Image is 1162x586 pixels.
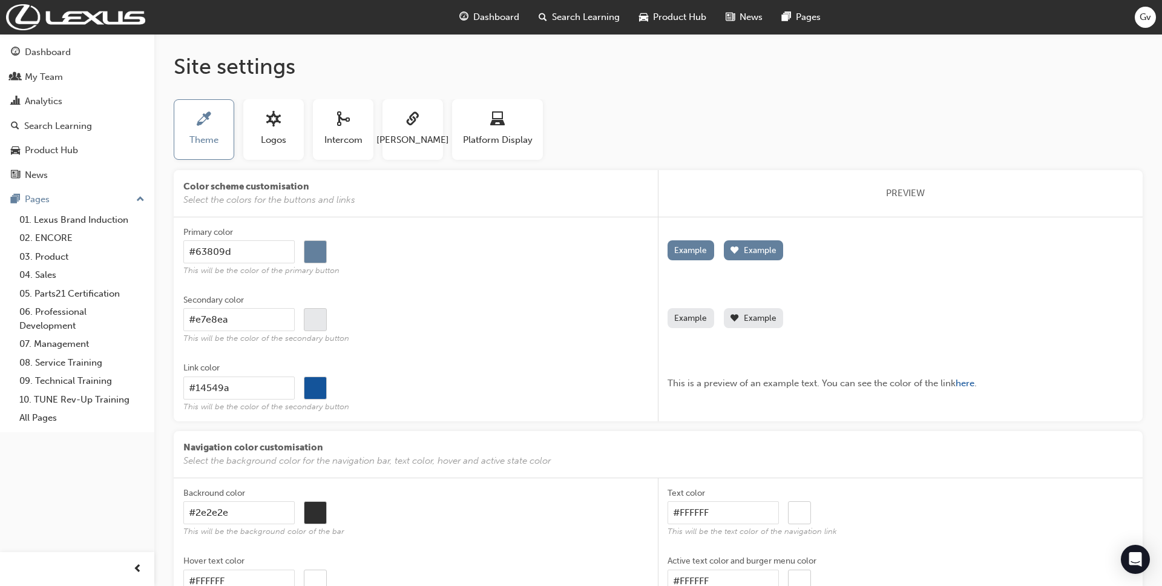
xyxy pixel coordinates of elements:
[15,248,149,266] a: 03. Product
[463,133,533,147] span: Platform Display
[243,99,304,160] button: Logos
[133,562,142,577] span: prev-icon
[25,94,62,108] div: Analytics
[11,96,20,107] span: chart-icon
[1140,10,1151,24] span: Gv
[5,66,149,88] a: My Team
[539,10,547,25] span: search-icon
[266,112,281,128] span: sitesettings_logos-icon
[183,180,639,194] span: Color scheme customisation
[653,10,706,24] span: Product Hub
[183,377,295,400] input: Link colorThis will be the color of the secondary button
[668,487,705,499] div: Text color
[25,70,63,84] div: My Team
[183,334,649,344] span: This will be the color of the secondary button
[15,229,149,248] a: 02. ENCORE
[25,45,71,59] div: Dashboard
[174,99,234,160] button: Theme
[183,402,649,412] span: This will be the color of the secondary button
[740,10,763,24] span: News
[5,139,149,162] a: Product Hub
[136,192,145,208] span: up-icon
[796,10,821,24] span: Pages
[772,5,830,30] a: pages-iconPages
[473,10,519,24] span: Dashboard
[15,211,149,229] a: 01. Lexus Brand Induction
[313,99,373,160] button: Intercom
[15,266,149,285] a: 04. Sales
[336,112,350,128] span: sitesettings_intercom-icon
[405,112,420,128] span: sitesettings_saml-icon
[668,295,1133,309] span: Label
[183,362,220,374] div: Link color
[376,133,449,147] span: [PERSON_NAME]
[529,5,629,30] a: search-iconSearch Learning
[5,39,149,188] button: DashboardMy TeamAnalyticsSearch LearningProduct HubNews
[11,170,20,181] span: news-icon
[25,168,48,182] div: News
[183,527,649,537] span: This will be the background color of the bar
[490,112,505,128] span: laptop-icon
[11,145,20,156] span: car-icon
[24,119,92,133] div: Search Learning
[183,308,295,331] input: Secondary colorThis will be the color of the secondary button
[886,186,925,200] span: PREVIEW
[183,454,1133,468] span: Select the background color for the navigation bar, text color, hover and active state color
[15,372,149,390] a: 09. Technical Training
[6,4,145,30] img: Trak
[668,527,1133,537] span: This will be the text color of the navigation link
[382,99,443,160] button: [PERSON_NAME]
[1121,545,1150,574] div: Open Intercom Messenger
[11,121,19,132] span: search-icon
[5,188,149,211] button: Pages
[183,266,649,276] span: This will be the color of the primary button
[183,555,245,567] div: Hover text color
[261,133,286,147] span: Logos
[324,133,363,147] span: Intercom
[183,240,295,263] input: Primary colorThis will be the color of the primary button
[25,193,50,206] div: Pages
[183,441,1133,455] span: Navigation color customisation
[15,354,149,372] a: 08. Service Training
[639,10,648,25] span: car-icon
[629,5,716,30] a: car-iconProduct Hub
[1135,7,1156,28] button: Gv
[25,143,78,157] div: Product Hub
[174,53,1143,80] h1: Site settings
[183,193,639,207] span: Select the colors for the buttons and links
[459,10,468,25] span: guage-icon
[5,164,149,186] a: News
[726,10,735,25] span: news-icon
[782,10,791,25] span: pages-icon
[15,390,149,409] a: 10. TUNE Rev-Up Training
[189,133,218,147] span: Theme
[15,303,149,335] a: 06. Professional Development
[5,41,149,64] a: Dashboard
[183,501,295,524] input: Backround colorThis will be the background color of the bar
[452,99,543,160] button: Platform Display
[668,555,816,567] div: Active text color and burger menu color
[450,5,529,30] a: guage-iconDashboard
[956,378,974,389] span: here
[11,194,20,205] span: pages-icon
[11,72,20,83] span: people-icon
[183,487,245,499] div: Backround color
[668,378,977,389] span: This is a preview of an example text. You can see the color of the link .
[668,363,1133,377] span: Label
[552,10,620,24] span: Search Learning
[11,47,20,58] span: guage-icon
[5,90,149,113] a: Analytics
[183,226,233,239] div: Primary color
[716,5,772,30] a: news-iconNews
[15,335,149,354] a: 07. Management
[668,501,779,524] input: Text colorThis will be the text color of the navigation link
[15,285,149,303] a: 05. Parts21 Certification
[15,409,149,427] a: All Pages
[668,227,1133,241] span: Label
[5,115,149,137] a: Search Learning
[183,294,244,306] div: Secondary color
[197,112,211,128] span: sitesettings_theme-icon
